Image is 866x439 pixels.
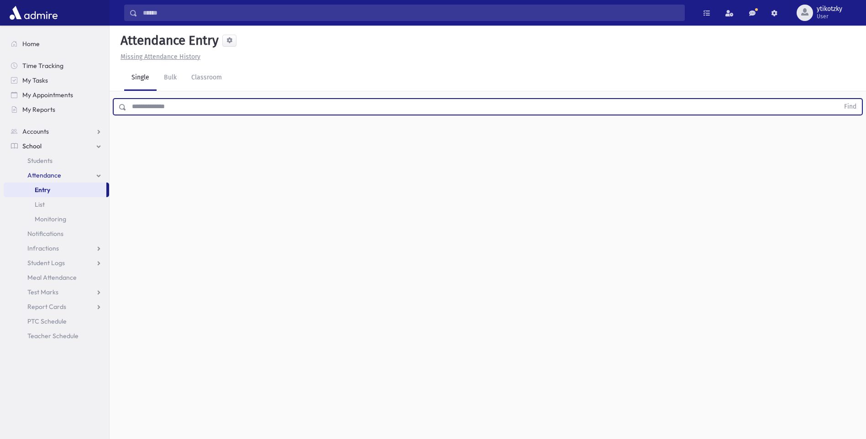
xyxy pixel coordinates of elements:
[117,53,200,61] a: Missing Attendance History
[4,299,109,314] a: Report Cards
[124,65,157,91] a: Single
[4,37,109,51] a: Home
[27,157,52,165] span: Students
[27,171,61,179] span: Attendance
[22,127,49,136] span: Accounts
[22,91,73,99] span: My Appointments
[22,105,55,114] span: My Reports
[4,168,109,183] a: Attendance
[27,288,58,296] span: Test Marks
[35,200,45,209] span: List
[157,65,184,91] a: Bulk
[27,317,67,325] span: PTC Schedule
[4,314,109,329] a: PTC Schedule
[4,270,109,285] a: Meal Attendance
[4,139,109,153] a: School
[27,332,79,340] span: Teacher Schedule
[4,285,109,299] a: Test Marks
[4,329,109,343] a: Teacher Schedule
[4,241,109,256] a: Infractions
[35,186,50,194] span: Entry
[22,142,42,150] span: School
[4,212,109,226] a: Monitoring
[22,62,63,70] span: Time Tracking
[27,230,63,238] span: Notifications
[4,256,109,270] a: Student Logs
[4,124,109,139] a: Accounts
[4,88,109,102] a: My Appointments
[27,259,65,267] span: Student Logs
[22,40,40,48] span: Home
[4,183,106,197] a: Entry
[817,13,842,20] span: User
[137,5,684,21] input: Search
[4,73,109,88] a: My Tasks
[117,33,219,48] h5: Attendance Entry
[184,65,229,91] a: Classroom
[4,197,109,212] a: List
[35,215,66,223] span: Monitoring
[7,4,60,22] img: AdmirePro
[4,102,109,117] a: My Reports
[4,58,109,73] a: Time Tracking
[817,5,842,13] span: ytikotzky
[839,99,862,115] button: Find
[4,153,109,168] a: Students
[121,53,200,61] u: Missing Attendance History
[27,244,59,252] span: Infractions
[22,76,48,84] span: My Tasks
[27,273,77,282] span: Meal Attendance
[27,303,66,311] span: Report Cards
[4,226,109,241] a: Notifications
